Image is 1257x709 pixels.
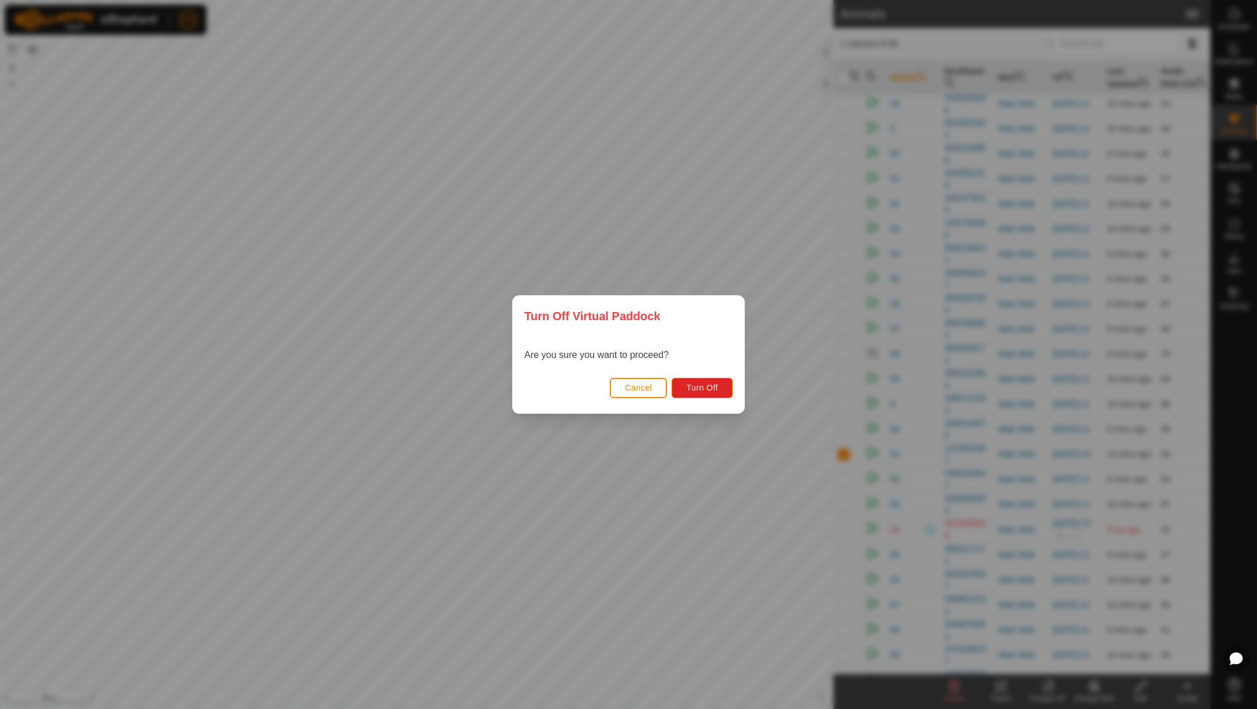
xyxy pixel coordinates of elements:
[524,307,661,325] span: Turn Off Virtual Paddock
[610,378,667,398] button: Cancel
[524,348,669,362] p: Are you sure you want to proceed?
[625,383,652,392] span: Cancel
[686,383,718,392] span: Turn Off
[672,378,733,398] button: Turn Off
